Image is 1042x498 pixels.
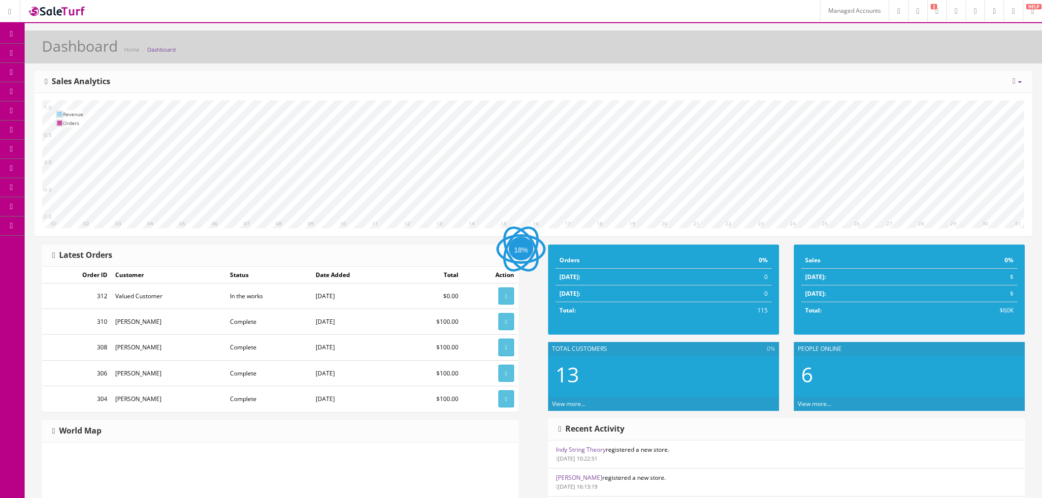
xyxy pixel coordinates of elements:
[111,267,227,283] td: Customer
[556,473,602,482] a: [PERSON_NAME]
[924,252,1017,269] td: 0%
[931,4,937,9] span: 2
[124,46,139,53] a: Home
[312,386,400,411] td: [DATE]
[555,363,772,386] h2: 13
[805,289,826,298] strong: [DATE]:
[111,283,227,309] td: Valued Customer
[226,267,311,283] td: Status
[924,285,1017,302] td: $
[42,283,111,309] td: 312
[400,283,462,309] td: $0.00
[548,342,779,356] div: Total Customers
[147,46,176,53] a: Dashboard
[42,386,111,411] td: 304
[687,252,772,269] td: 0%
[42,360,111,386] td: 306
[549,440,1024,468] li: registered a new store.
[556,483,597,490] small: [DATE] 16:13:19
[63,110,83,119] td: Revenue
[555,252,687,269] td: Orders
[924,302,1017,319] td: $60K
[801,363,1017,386] h2: 6
[111,360,227,386] td: [PERSON_NAME]
[312,360,400,386] td: [DATE]
[226,386,311,411] td: Complete
[559,306,576,314] strong: Total:
[805,273,826,281] strong: [DATE]:
[552,400,586,408] a: View more...
[111,335,227,360] td: [PERSON_NAME]
[312,267,400,283] td: Date Added
[549,468,1024,497] li: registered a new store.
[42,267,111,283] td: Order ID
[498,365,514,382] a: View
[111,309,227,335] td: [PERSON_NAME]
[400,360,462,386] td: $100.00
[42,309,111,335] td: 310
[767,344,775,353] span: 0%
[42,38,118,54] h1: Dashboard
[312,335,400,360] td: [DATE]
[498,313,514,330] a: View
[400,267,462,283] td: Total
[798,400,831,408] a: View more...
[794,342,1025,356] div: People Online
[462,267,518,283] td: Action
[559,289,580,298] strong: [DATE]:
[63,119,83,127] td: Orders
[226,360,311,386] td: Complete
[111,386,227,411] td: [PERSON_NAME]
[226,283,311,309] td: In the works
[28,4,87,18] img: SaleTurf
[498,287,514,305] a: View
[45,77,110,86] h3: Sales Analytics
[687,285,772,302] td: 0
[558,425,624,434] h3: Recent Activity
[226,335,311,360] td: Complete
[400,386,462,411] td: $100.00
[498,339,514,356] a: View
[498,390,514,407] a: View
[52,427,101,436] h3: World Map
[556,445,606,454] a: Indy String Theory
[312,309,400,335] td: [DATE]
[556,455,597,462] small: [DATE] 10:22:51
[52,251,112,260] h3: Latest Orders
[400,309,462,335] td: $100.00
[805,306,821,314] strong: Total:
[801,252,924,269] td: Sales
[312,283,400,309] td: [DATE]
[1026,4,1042,9] span: HELP
[924,269,1017,285] td: $
[687,302,772,319] td: 115
[400,335,462,360] td: $100.00
[687,269,772,285] td: 0
[42,335,111,360] td: 308
[559,273,580,281] strong: [DATE]:
[226,309,311,335] td: Complete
